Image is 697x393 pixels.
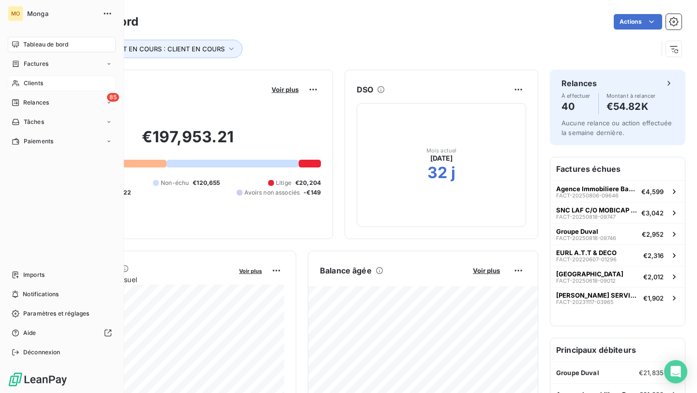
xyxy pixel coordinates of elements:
[470,266,503,275] button: Voir plus
[556,299,614,305] span: FACT-20231117-03965
[561,99,591,114] h4: 40
[23,329,36,337] span: Aide
[642,230,664,238] span: €2,952
[641,188,664,196] span: €4,599
[643,252,664,259] span: €2,316
[23,348,61,357] span: Déconnexion
[556,249,617,257] span: EURL A.T.T & DECO
[161,179,189,187] span: Non-échu
[426,148,457,153] span: Mois actuel
[8,325,116,341] a: Aide
[91,40,242,58] button: CLIENT EN COURS : CLIENT EN COURS
[236,266,265,275] button: Voir plus
[303,188,321,197] span: -€149
[550,244,685,266] button: EURL A.T.T & DECOFACT-20220607-01296€2,316
[55,274,232,285] span: Chiffre d'affaires mensuel
[556,278,616,284] span: FACT-20250618-09012
[606,99,656,114] h4: €54.82K
[556,185,637,193] span: Agence Immobiliere Baumann
[561,77,597,89] h6: Relances
[556,193,619,198] span: FACT-20250806-09646
[606,93,656,99] span: Montant à relancer
[550,202,685,223] button: SNC LAF C/O MOBICAP REDFACT-20250818-09747€3,042
[561,93,591,99] span: À effectuer
[550,287,685,308] button: [PERSON_NAME] SERVICESFACT-20231117-03965€1,902
[556,369,599,377] span: Groupe Duval
[550,223,685,244] button: Groupe DuvalFACT-20250818-09746€2,952
[23,98,49,107] span: Relances
[641,209,664,217] span: €3,042
[550,266,685,287] button: [GEOGRAPHIC_DATA]FACT-20250618-09012€2,012
[643,294,664,302] span: €1,902
[272,86,299,93] span: Voir plus
[8,372,68,387] img: Logo LeanPay
[24,60,48,68] span: Factures
[239,268,262,274] span: Voir plus
[295,179,321,187] span: €20,204
[556,270,623,278] span: [GEOGRAPHIC_DATA]
[193,179,220,187] span: €120,655
[451,163,455,182] h2: j
[561,119,672,136] span: Aucune relance ou action effectuée la semaine dernière.
[550,157,685,181] h6: Factures échues
[430,153,453,163] span: [DATE]
[23,290,59,299] span: Notifications
[556,227,598,235] span: Groupe Duval
[556,206,637,214] span: SNC LAF C/O MOBICAP RED
[320,265,372,276] h6: Balance âgée
[556,257,617,262] span: FACT-20220607-01296
[473,267,500,274] span: Voir plus
[107,93,119,102] span: 85
[556,291,639,299] span: [PERSON_NAME] SERVICES
[24,137,53,146] span: Paiements
[664,360,687,383] div: Open Intercom Messenger
[643,273,664,281] span: €2,012
[556,214,616,220] span: FACT-20250818-09747
[556,235,616,241] span: FACT-20250818-09746
[23,271,45,279] span: Imports
[244,188,300,197] span: Avoirs non associés
[23,309,89,318] span: Paramètres et réglages
[357,84,373,95] h6: DSO
[550,181,685,202] button: Agence Immobiliere BaumannFACT-20250806-09646€4,599
[105,45,225,53] span: CLIENT EN COURS : CLIENT EN COURS
[8,6,23,21] div: MO
[427,163,447,182] h2: 32
[550,338,685,362] h6: Principaux débiteurs
[24,118,44,126] span: Tâches
[24,79,43,88] span: Clients
[55,127,321,156] h2: €197,953.21
[269,85,302,94] button: Voir plus
[27,10,97,17] span: Monga
[639,369,664,377] span: €21,835
[276,179,291,187] span: Litige
[23,40,68,49] span: Tableau de bord
[614,14,662,30] button: Actions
